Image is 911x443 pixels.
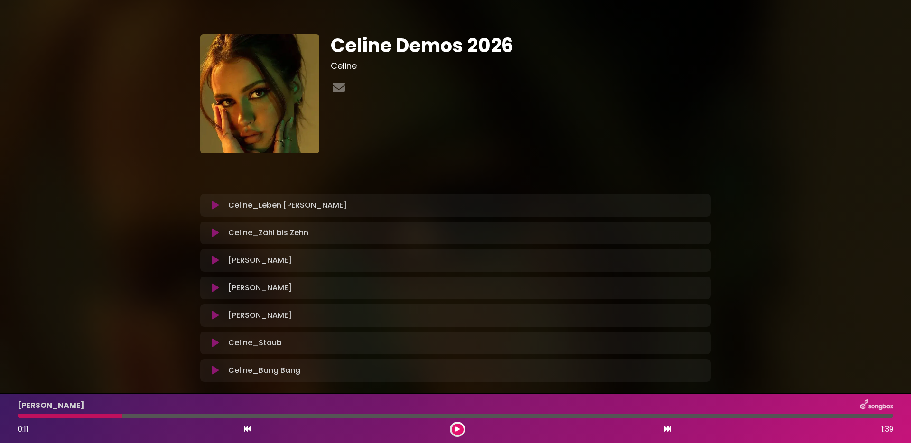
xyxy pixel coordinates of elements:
p: [PERSON_NAME] [228,282,292,294]
p: Celine_Leben [PERSON_NAME] [228,200,347,211]
h3: Celine [331,61,711,71]
p: Celine_Bang Bang [228,365,300,376]
p: [PERSON_NAME] [228,310,292,321]
h1: Celine Demos 2026 [331,34,711,57]
p: Celine_Zähl bis Zehn [228,227,308,239]
p: [PERSON_NAME] [228,255,292,266]
img: Lq3JwxWjTsiZgLSj7RBx [200,34,319,153]
img: songbox-logo-white.png [860,399,893,412]
p: Celine_Staub [228,337,282,349]
p: [PERSON_NAME] [18,400,84,411]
